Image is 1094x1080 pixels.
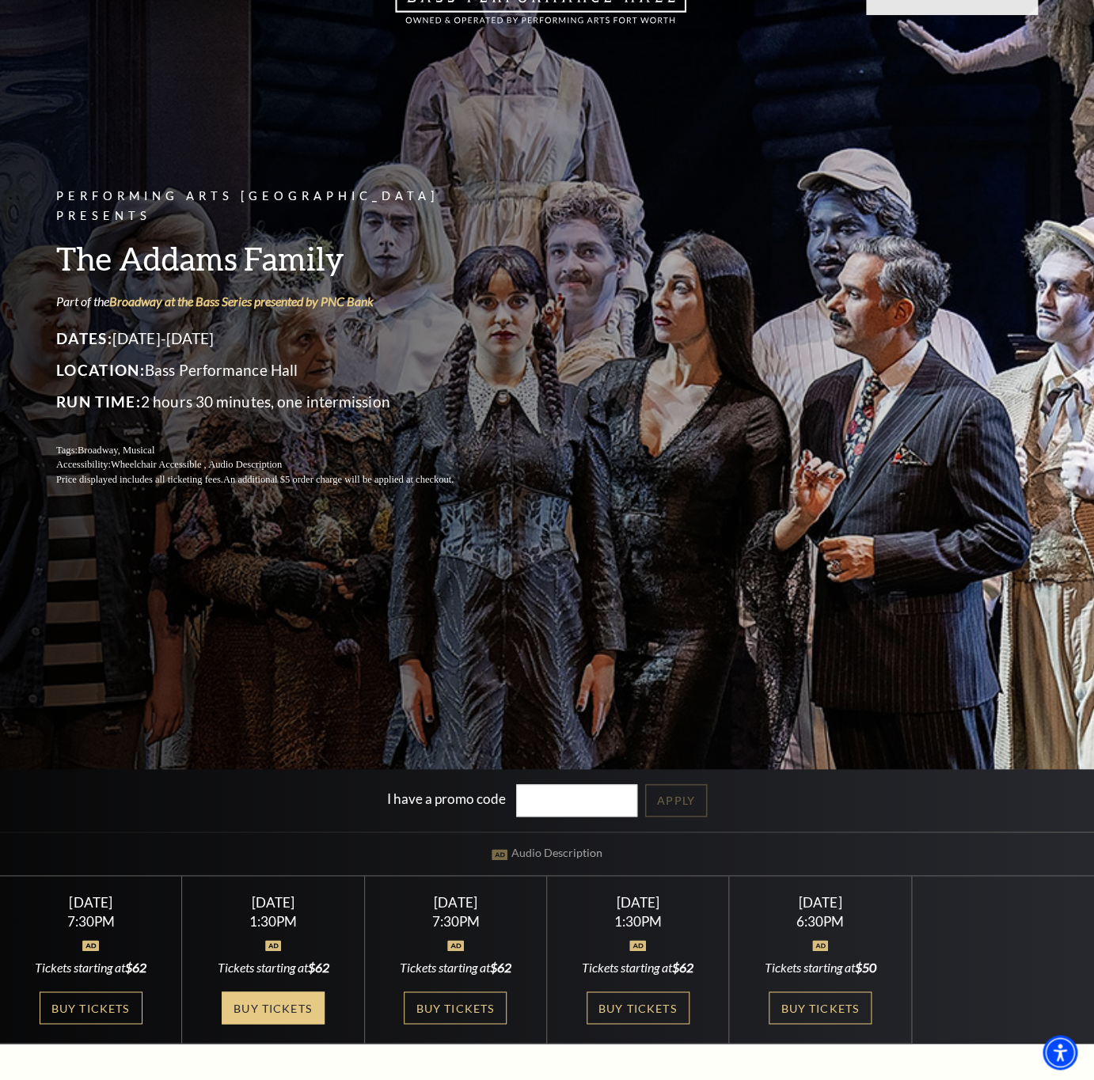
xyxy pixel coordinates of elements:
[19,959,163,976] div: Tickets starting at
[56,358,492,383] p: Bass Performance Hall
[223,474,454,485] span: An additional $5 order charge will be applied at checkout.
[56,443,492,458] p: Tags:
[490,960,511,975] span: $62
[307,960,329,975] span: $62
[56,326,492,351] p: [DATE]-[DATE]
[56,389,492,415] p: 2 hours 30 minutes, one intermission
[748,915,892,928] div: 6:30PM
[56,472,492,487] p: Price displayed includes all ticketing fees.
[383,915,527,928] div: 7:30PM
[111,459,282,470] span: Wheelchair Accessible , Audio Description
[56,293,492,310] p: Part of the
[672,960,693,975] span: $62
[854,960,876,975] span: $50
[56,187,492,226] p: Performing Arts [GEOGRAPHIC_DATA] Presents
[201,894,345,911] div: [DATE]
[201,915,345,928] div: 1:30PM
[566,959,710,976] div: Tickets starting at
[404,991,507,1024] a: Buy Tickets
[40,991,142,1024] a: Buy Tickets
[748,959,892,976] div: Tickets starting at
[222,991,325,1024] a: Buy Tickets
[383,959,527,976] div: Tickets starting at
[56,457,492,472] p: Accessibility:
[566,915,710,928] div: 1:30PM
[78,445,154,456] span: Broadway, Musical
[56,329,112,347] span: Dates:
[587,991,689,1024] a: Buy Tickets
[19,915,163,928] div: 7:30PM
[56,361,145,379] span: Location:
[201,959,345,976] div: Tickets starting at
[109,294,374,309] a: Broadway at the Bass Series presented by PNC Bank - open in a new tab
[748,894,892,911] div: [DATE]
[56,392,141,411] span: Run Time:
[383,894,527,911] div: [DATE]
[19,894,163,911] div: [DATE]
[1043,1035,1077,1070] div: Accessibility Menu
[566,894,710,911] div: [DATE]
[56,238,492,279] h3: The Addams Family
[387,790,506,807] label: I have a promo code
[125,960,146,975] span: $62
[769,991,872,1024] a: Buy Tickets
